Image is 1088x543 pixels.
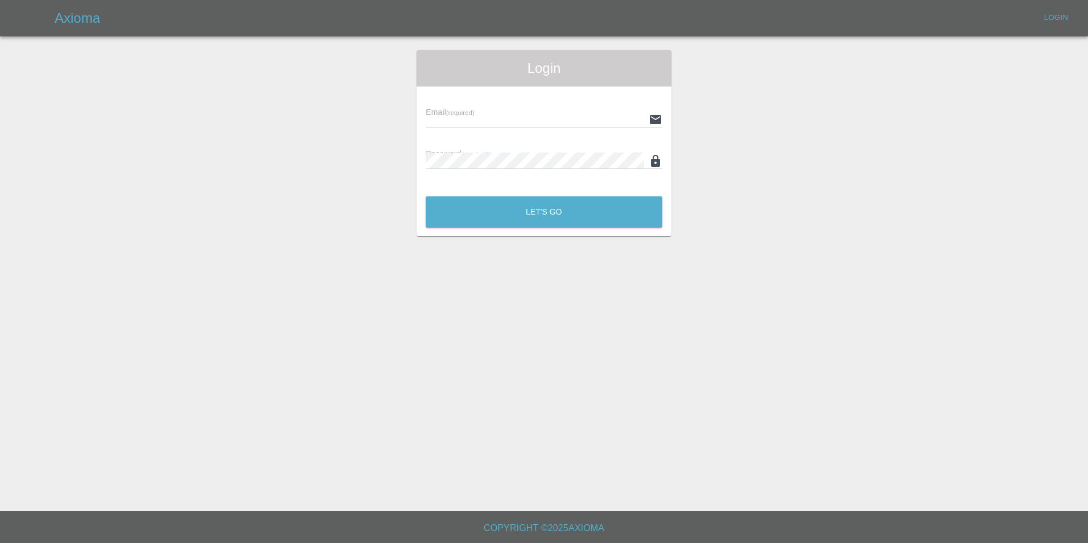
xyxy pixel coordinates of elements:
h5: Axioma [55,9,100,27]
h6: Copyright © 2025 Axioma [9,520,1079,536]
small: (required) [461,151,490,158]
span: Login [426,59,662,77]
span: Password [426,149,489,158]
a: Login [1038,9,1074,27]
small: (required) [446,109,475,116]
span: Email [426,108,474,117]
button: Let's Go [426,196,662,228]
